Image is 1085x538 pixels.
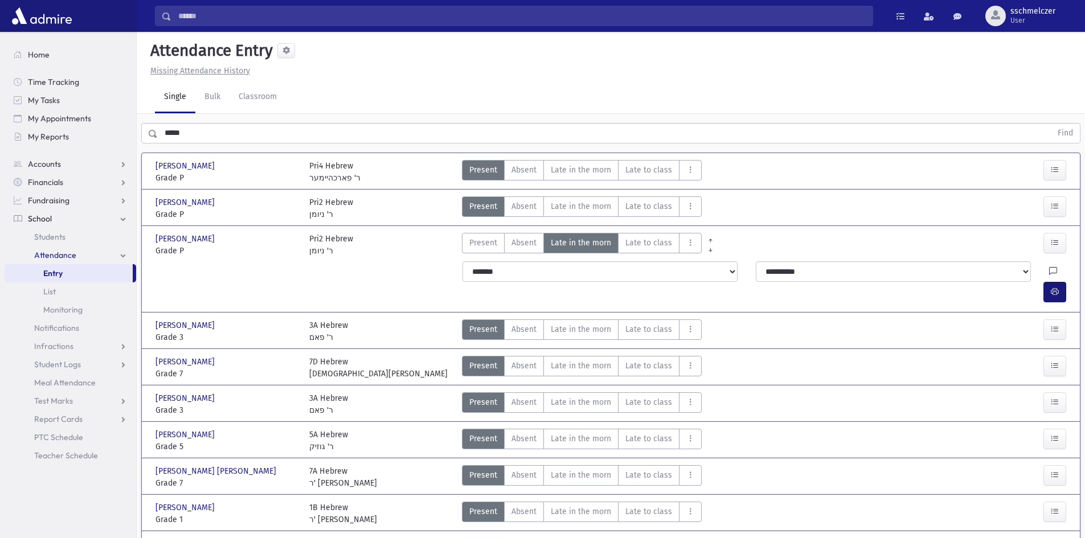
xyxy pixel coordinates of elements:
a: Classroom [230,81,286,113]
span: Absent [511,506,537,518]
div: Pri4 Hebrew ר' פארכהיימער [309,160,361,184]
span: Absent [511,164,537,176]
span: Late in the morn [551,237,611,249]
div: AttTypes [462,233,702,257]
a: Meal Attendance [5,373,136,392]
div: AttTypes [462,502,702,525]
a: Home [5,46,136,64]
span: Grade 5 [155,441,298,453]
a: Test Marks [5,392,136,410]
div: AttTypes [462,356,702,380]
span: Present [469,237,497,249]
span: Absent [511,200,537,212]
span: Late to class [625,164,672,176]
a: Entry [5,264,133,282]
span: Late in the morn [551,396,611,408]
span: Late in the morn [551,433,611,445]
span: Fundraising [28,195,69,206]
span: Entry [43,268,63,278]
span: Grade 7 [155,477,298,489]
span: Late to class [625,237,672,249]
a: Student Logs [5,355,136,373]
span: My Reports [28,132,69,142]
a: Fundraising [5,191,136,210]
span: Absent [511,433,537,445]
span: Absent [511,396,537,408]
input: Search [171,6,873,26]
a: Infractions [5,337,136,355]
span: PTC Schedule [34,432,83,442]
div: AttTypes [462,392,702,416]
span: Present [469,323,497,335]
a: School [5,210,136,228]
a: Bulk [195,81,230,113]
span: Grade 1 [155,514,298,525]
div: AttTypes [462,465,702,489]
a: Missing Attendance History [146,66,250,76]
span: List [43,286,56,297]
span: Teacher Schedule [34,450,98,461]
a: PTC Schedule [5,428,136,446]
span: [PERSON_NAME] [155,502,217,514]
span: Student Logs [34,359,81,369]
span: Absent [511,237,537,249]
span: Late in the morn [551,360,611,372]
a: Single [155,81,195,113]
span: [PERSON_NAME] [155,429,217,441]
a: Attendance [5,246,136,264]
span: [PERSON_NAME] [155,160,217,172]
a: Notifications [5,319,136,337]
a: Time Tracking [5,73,136,91]
div: Pri2 Hebrew ר' ניומן [309,233,353,257]
span: Late in the morn [551,200,611,212]
a: Students [5,228,136,246]
span: Attendance [34,250,76,260]
span: Financials [28,177,63,187]
span: Grade 3 [155,404,298,416]
u: Missing Attendance History [150,66,250,76]
span: [PERSON_NAME] [PERSON_NAME] [155,465,279,477]
span: Present [469,200,497,212]
div: 3A Hebrew ר' פאם [309,319,348,343]
button: Find [1051,124,1080,143]
span: Present [469,164,497,176]
span: Absent [511,360,537,372]
span: Report Cards [34,414,83,424]
span: Grade P [155,172,298,184]
span: Home [28,50,50,60]
div: AttTypes [462,196,702,220]
div: AttTypes [462,319,702,343]
span: Test Marks [34,396,73,406]
a: My Tasks [5,91,136,109]
span: Notifications [34,323,79,333]
span: Meal Attendance [34,377,96,388]
span: Late to class [625,396,672,408]
div: 7D Hebrew [DEMOGRAPHIC_DATA][PERSON_NAME] [309,356,448,380]
div: 7A Hebrew ר' [PERSON_NAME] [309,465,377,489]
a: Financials [5,173,136,191]
span: Present [469,506,497,518]
span: [PERSON_NAME] [155,392,217,404]
span: Late to class [625,323,672,335]
div: Pri2 Hebrew ר' ניומן [309,196,353,220]
span: [PERSON_NAME] [155,233,217,245]
div: AttTypes [462,160,702,184]
span: sschmelczer [1010,7,1055,16]
span: Present [469,433,497,445]
div: 5A Hebrew ר' גוזיק [309,429,348,453]
span: Time Tracking [28,77,79,87]
span: Grade 7 [155,368,298,380]
a: Accounts [5,155,136,173]
div: AttTypes [462,429,702,453]
span: My Tasks [28,95,60,105]
span: Grade 3 [155,331,298,343]
span: Late to class [625,506,672,518]
span: Late to class [625,360,672,372]
span: Present [469,360,497,372]
span: Grade P [155,208,298,220]
h5: Attendance Entry [146,41,273,60]
span: Late in the morn [551,164,611,176]
span: Infractions [34,341,73,351]
a: Teacher Schedule [5,446,136,465]
a: Monitoring [5,301,136,319]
